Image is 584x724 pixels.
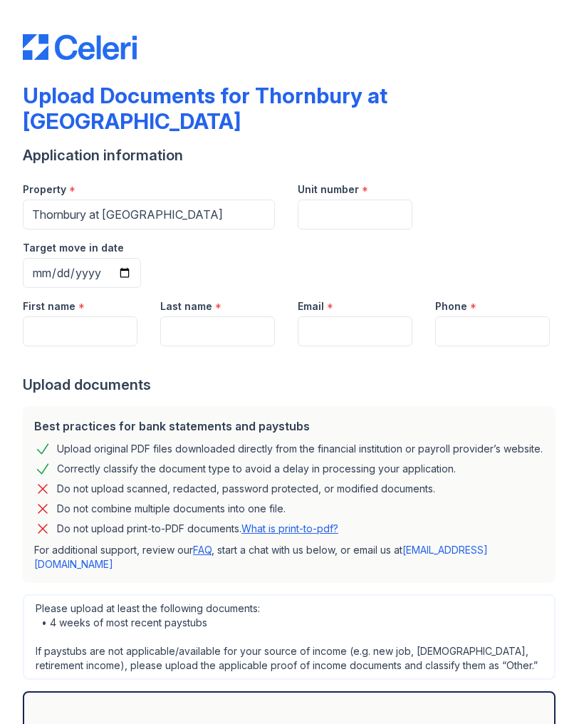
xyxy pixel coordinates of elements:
div: Application information [23,145,561,165]
div: Upload documents [23,375,561,395]
div: Do not upload scanned, redacted, password protected, or modified documents. [57,480,435,497]
div: Correctly classify the document type to avoid a delay in processing your application. [57,460,456,477]
div: Best practices for bank statements and paystubs [34,418,544,435]
p: For additional support, review our , start a chat with us below, or email us at [34,543,544,572]
label: Phone [435,299,467,314]
div: Upload Documents for Thornbury at [GEOGRAPHIC_DATA] [23,83,561,134]
div: Do not combine multiple documents into one file. [57,500,286,517]
label: Target move in date [23,241,124,255]
label: Unit number [298,182,359,197]
label: First name [23,299,75,314]
label: Email [298,299,324,314]
img: CE_Logo_Blue-a8612792a0a2168367f1c8372b55b34899dd931a85d93a1a3d3e32e68fde9ad4.png [23,34,137,60]
a: FAQ [193,544,212,556]
a: [EMAIL_ADDRESS][DOMAIN_NAME] [34,544,488,570]
div: Upload original PDF files downloaded directly from the financial institution or payroll provider’... [57,440,543,457]
p: Do not upload print-to-PDF documents. [57,522,338,536]
a: What is print-to-pdf? [241,522,338,534]
label: Last name [160,299,212,314]
label: Property [23,182,66,197]
div: Please upload at least the following documents: • 4 weeks of most recent paystubs If paystubs are... [23,594,556,680]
